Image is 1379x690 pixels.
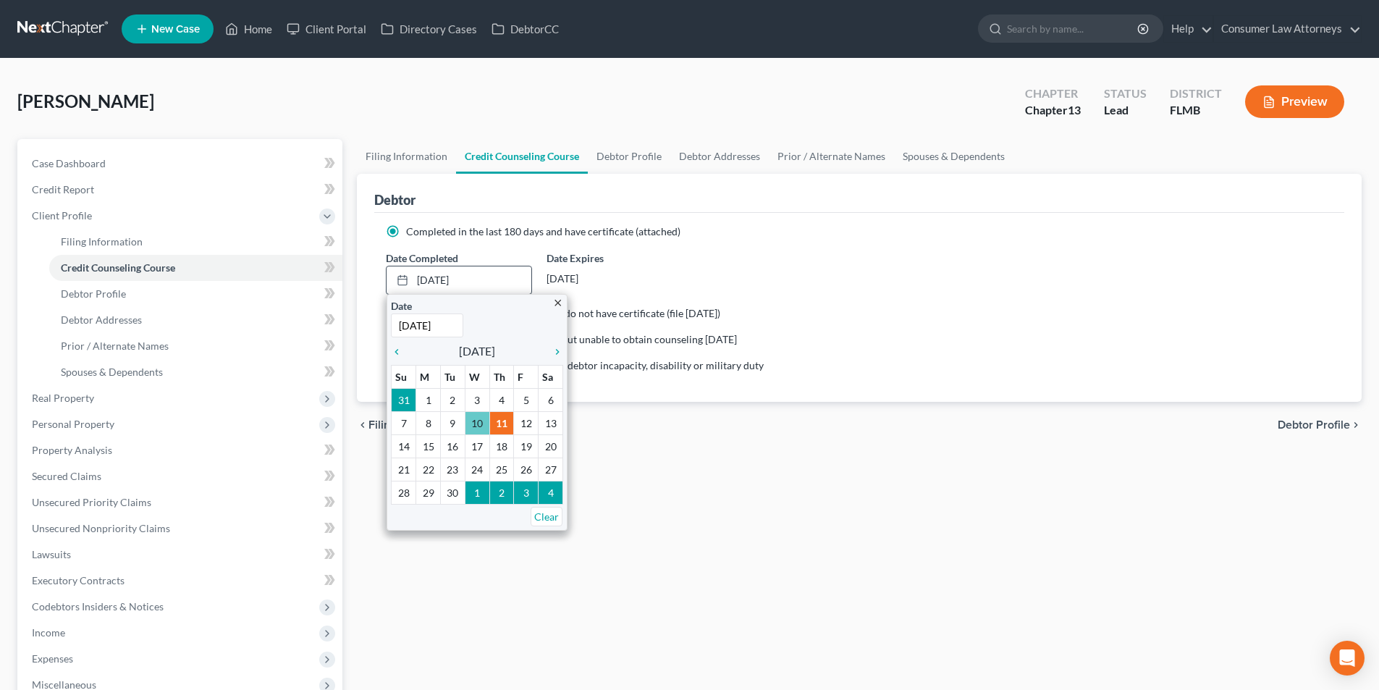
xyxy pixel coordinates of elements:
td: 6 [539,388,563,411]
td: 16 [440,434,465,458]
td: 19 [514,434,539,458]
a: Filing Information [357,139,456,174]
td: 25 [489,458,514,481]
span: Credit Counseling Course [61,261,175,274]
td: 4 [489,388,514,411]
span: Personal Property [32,418,114,430]
td: 30 [440,481,465,504]
th: W [465,365,489,388]
span: [PERSON_NAME] [17,91,154,112]
button: Debtor Profile chevron_right [1278,419,1362,431]
a: Debtor Profile [49,281,342,307]
div: [DATE] [547,266,692,292]
label: Date Completed [386,251,458,266]
div: FLMB [1170,102,1222,119]
td: 10 [465,411,489,434]
td: 3 [465,388,489,411]
div: Chapter [1025,85,1081,102]
td: 15 [416,434,441,458]
span: 13 [1068,103,1081,117]
div: Status [1104,85,1147,102]
input: Search by name... [1007,15,1139,42]
i: chevron_right [1350,419,1362,431]
a: Consumer Law Attorneys [1214,16,1361,42]
a: Unsecured Priority Claims [20,489,342,516]
span: Filing Information [368,419,459,431]
span: Case Dashboard [32,157,106,169]
a: chevron_left [391,342,410,360]
span: Debtor Profile [61,287,126,300]
td: 18 [489,434,514,458]
td: 13 [539,411,563,434]
td: 11 [489,411,514,434]
span: Secured Claims [32,470,101,482]
span: Debtor Addresses [61,314,142,326]
span: Executory Contracts [32,574,125,586]
span: Unsecured Nonpriority Claims [32,522,170,534]
a: Credit Counseling Course [49,255,342,281]
button: chevron_left Filing Information [357,419,459,431]
td: 7 [392,411,416,434]
td: 1 [465,481,489,504]
td: 14 [392,434,416,458]
span: [DATE] [459,342,495,360]
span: Income [32,626,65,639]
div: Debtor [374,191,416,209]
a: Spouses & Dependents [894,139,1013,174]
a: Prior / Alternate Names [769,139,894,174]
i: chevron_left [357,419,368,431]
td: 31 [392,388,416,411]
a: chevron_right [544,342,563,360]
a: Debtor Profile [588,139,670,174]
span: Expenses [32,652,73,665]
a: Lawsuits [20,542,342,568]
span: Lawsuits [32,548,71,560]
div: District [1170,85,1222,102]
td: 22 [416,458,441,481]
a: Secured Claims [20,463,342,489]
th: Su [392,365,416,388]
span: Prior / Alternate Names [61,340,169,352]
td: 9 [440,411,465,434]
i: chevron_right [544,346,563,358]
th: F [514,365,539,388]
span: Real Property [32,392,94,404]
td: 2 [440,388,465,411]
td: 4 [539,481,563,504]
a: Property Analysis [20,437,342,463]
span: Debtor Profile [1278,419,1350,431]
a: Executory Contracts [20,568,342,594]
th: Tu [440,365,465,388]
td: 24 [465,458,489,481]
span: Completed in the last 180 days and have certificate (attached) [406,225,680,237]
span: Codebtors Insiders & Notices [32,600,164,613]
a: close [552,294,563,311]
a: Spouses & Dependents [49,359,342,385]
a: Credit Report [20,177,342,203]
td: 26 [514,458,539,481]
button: Preview [1245,85,1344,118]
i: close [552,298,563,308]
th: M [416,365,441,388]
td: 17 [465,434,489,458]
td: 2 [489,481,514,504]
a: Credit Counseling Course [456,139,588,174]
td: 8 [416,411,441,434]
td: 27 [539,458,563,481]
span: Filing Information [61,235,143,248]
th: Sa [539,365,563,388]
span: Client Profile [32,209,92,222]
span: Credit Report [32,183,94,195]
td: 28 [392,481,416,504]
i: chevron_left [391,346,410,358]
a: Debtor Addresses [49,307,342,333]
a: Clear [531,507,562,526]
td: 12 [514,411,539,434]
a: DebtorCC [484,16,566,42]
td: 5 [514,388,539,411]
a: Filing Information [49,229,342,255]
a: Home [218,16,279,42]
a: Prior / Alternate Names [49,333,342,359]
a: Unsecured Nonpriority Claims [20,516,342,542]
a: Directory Cases [374,16,484,42]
